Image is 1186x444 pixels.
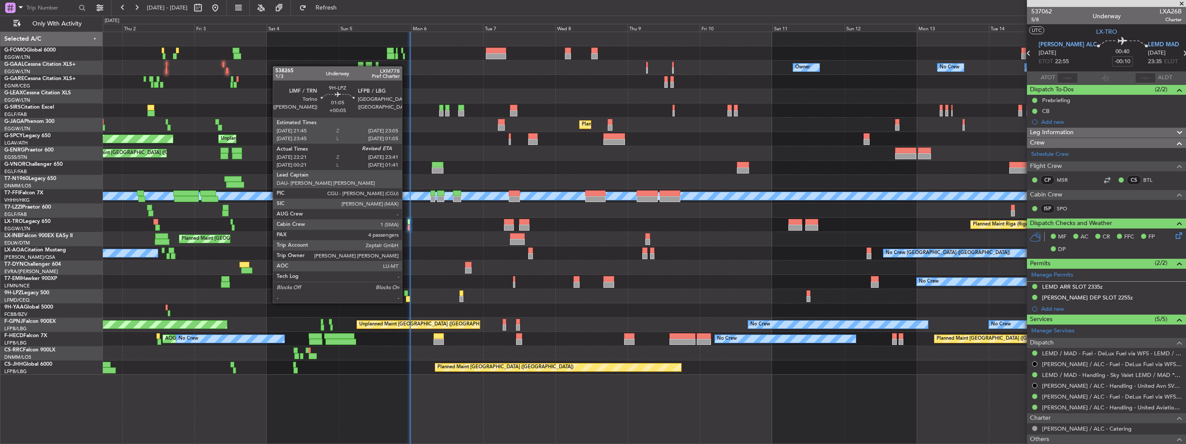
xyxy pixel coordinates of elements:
[4,333,47,338] a: F-HECDFalcon 7X
[1057,205,1076,212] a: SPO
[750,318,770,331] div: No Crew
[4,205,22,210] span: T7-LZZI
[4,262,24,267] span: T7-DYN
[1155,315,1167,324] span: (5/5)
[1148,233,1155,241] span: FP
[267,24,339,32] div: Sat 4
[1042,283,1103,290] div: LEMD ARR SLOT 2335z
[105,17,119,25] div: [DATE]
[886,247,1010,260] div: No Crew [GEOGRAPHIC_DATA] ([GEOGRAPHIC_DATA])
[4,233,73,238] a: LX-INBFalcon 900EX EASy II
[1041,118,1182,125] div: Add new
[1127,175,1141,185] div: CS
[182,232,264,245] div: Planned Maint [GEOGRAPHIC_DATA]
[1058,233,1066,241] span: MF
[4,190,43,196] a: T7-FFIFalcon 7X
[1039,41,1097,49] span: [PERSON_NAME] ALC
[1030,259,1050,269] span: Permits
[1042,382,1182,389] a: [PERSON_NAME] / ALC - Handling - United Avn SVCS / LEMI
[1042,425,1132,432] a: [PERSON_NAME] / ALC - Catering
[4,248,24,253] span: LX-AOA
[1041,74,1055,82] span: ATOT
[4,76,24,81] span: G-GARE
[1031,7,1052,16] span: 537062
[4,311,27,318] a: FCBB/BZV
[1124,233,1134,241] span: FFC
[179,332,198,345] div: No Crew
[4,333,23,338] span: F-HECD
[772,24,845,32] div: Sat 11
[1160,7,1182,16] span: LXA26B
[22,21,91,27] span: Only With Activity
[1030,128,1074,138] span: Leg Information
[4,119,24,124] span: G-JAGA
[1039,49,1056,58] span: [DATE]
[4,347,23,353] span: CS-RRC
[1030,219,1112,228] span: Dispatch Checks and Weather
[1042,294,1133,301] div: [PERSON_NAME] DEP SLOT 2255z
[1030,190,1062,200] span: Cabin Crew
[1148,58,1162,66] span: 23:35
[4,240,30,246] a: EDLW/DTM
[4,105,21,110] span: G-SIRS
[940,61,960,74] div: No Crew
[4,248,66,253] a: LX-AOACitation Mustang
[1148,49,1166,58] span: [DATE]
[1030,161,1062,171] span: Flight Crew
[1030,85,1074,95] span: Dispatch To-Dos
[4,83,30,89] a: EGNR/CEG
[26,1,76,14] input: Trip Number
[628,24,700,32] div: Thu 9
[1143,176,1163,184] a: BTL
[1031,16,1052,23] span: 5/8
[4,90,71,96] a: G-LEAXCessna Citation XLS
[4,262,61,267] a: T7-DYNChallenger 604
[1116,48,1129,56] span: 00:40
[1030,338,1054,348] span: Dispatch
[700,24,772,32] div: Fri 10
[4,290,22,296] span: 9H-LPZ
[555,24,628,32] div: Wed 8
[4,354,31,360] a: DNMM/LOS
[4,276,21,281] span: T7-EMI
[1042,97,1070,104] div: Prebriefing
[1042,107,1049,115] div: CB
[4,119,54,124] a: G-JAGAPhenom 300
[122,24,194,32] div: Thu 2
[1040,175,1055,185] div: CP
[1155,85,1167,94] span: (2/2)
[4,183,31,189] a: DNMM/LOS
[4,233,21,238] span: LX-INB
[194,24,267,32] div: Fri 3
[4,319,23,324] span: F-GPNJ
[4,211,27,218] a: EGLF/FAB
[4,68,30,75] a: EGGW/LTN
[1093,12,1121,21] div: Underway
[845,24,917,32] div: Sun 12
[4,297,29,303] a: LFMD/CEQ
[4,197,30,203] a: VHHH/HKG
[1158,74,1172,82] span: ALDT
[4,125,30,132] a: EGGW/LTN
[4,283,30,289] a: LFMN/NCE
[4,176,56,181] a: T7-N1960Legacy 650
[4,347,55,353] a: CS-RRCFalcon 900LX
[4,268,58,275] a: EVRA/[PERSON_NAME]
[795,61,810,74] div: Owner
[973,218,1038,231] div: Planned Maint Riga (Riga Intl)
[4,48,56,53] a: G-FOMOGlobal 6000
[4,133,23,138] span: G-SPCY
[4,176,29,181] span: T7-N1960
[1155,258,1167,267] span: (2/2)
[1148,41,1179,49] span: LEMD MAD
[4,254,55,261] a: [PERSON_NAME]/QSA
[4,219,51,224] a: LX-TROLegacy 650
[717,332,737,345] div: No Crew
[4,305,24,310] span: 9H-YAA
[311,104,447,117] div: Planned Maint [GEOGRAPHIC_DATA] ([GEOGRAPHIC_DATA])
[4,105,54,110] a: G-SIRSCitation Excel
[1057,73,1078,83] input: --:--
[989,24,1061,32] div: Tue 14
[4,140,28,146] a: LGAV/ATH
[1041,305,1182,312] div: Add new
